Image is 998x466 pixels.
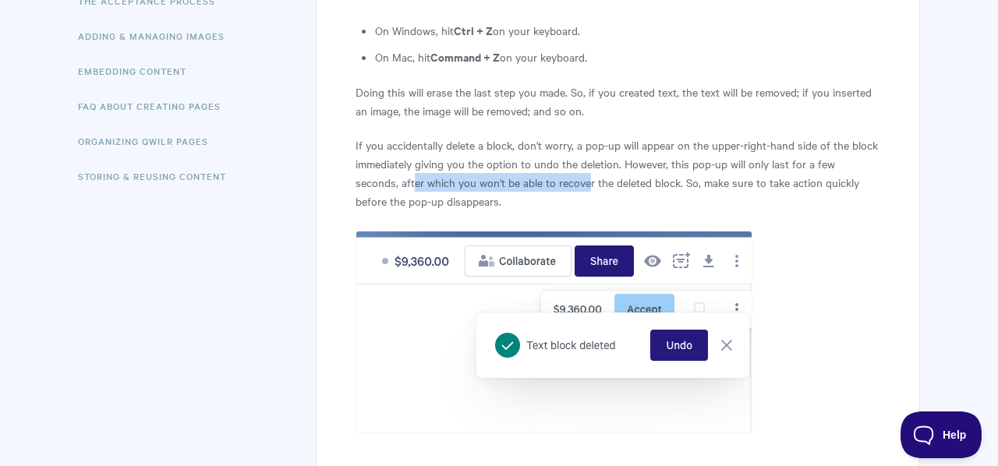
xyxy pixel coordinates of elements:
p: Doing this will erase the last step you made. So, if you created text, the text will be removed; ... [356,83,880,120]
a: Organizing Qwilr Pages [78,125,220,157]
p: If you accidentally delete a block, don't worry, a pop-up will appear on the upper-right-hand sid... [356,136,880,210]
a: FAQ About Creating Pages [78,90,232,122]
a: Storing & Reusing Content [78,161,238,192]
li: On Mac, hit on your keyboard. [375,48,880,66]
strong: Ctrl + Z [454,22,493,38]
li: On Windows, hit on your keyboard. [375,21,880,40]
img: file-YC1Ua8Xrfz.png [356,231,752,433]
a: Adding & Managing Images [78,20,236,51]
a: Embedding Content [78,55,198,86]
strong: Command + Z [430,48,500,65]
iframe: Toggle Customer Support [901,411,982,458]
